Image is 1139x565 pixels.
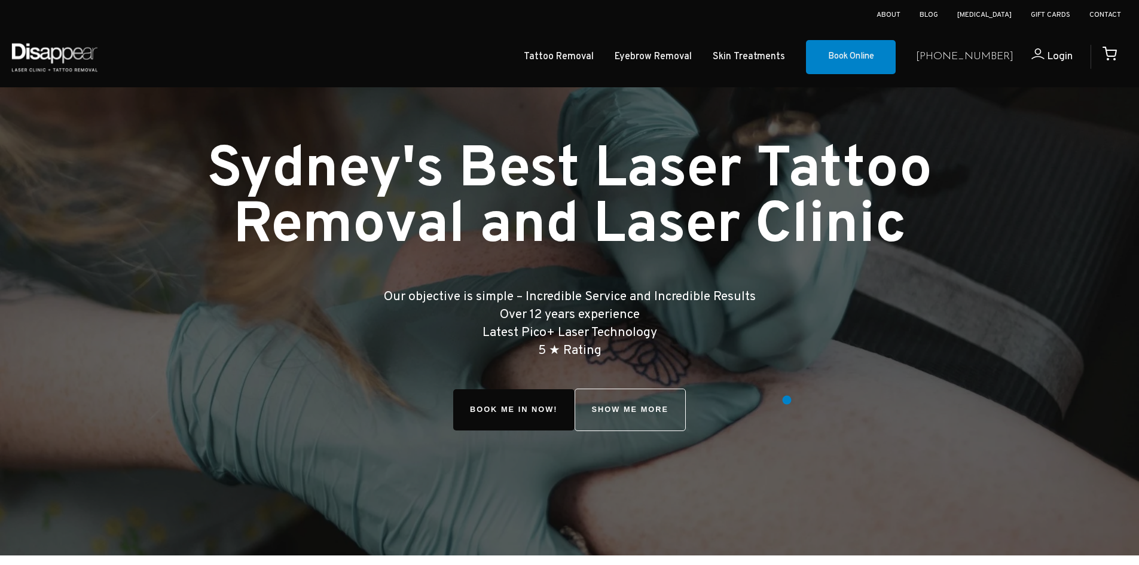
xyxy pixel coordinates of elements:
[1013,48,1073,66] a: Login
[806,40,896,75] a: Book Online
[877,10,900,20] a: About
[575,389,686,431] a: SHOW ME MORE
[615,48,692,66] a: Eyebrow Removal
[1089,10,1121,20] a: Contact
[384,289,756,358] big: Our objective is simple – Incredible Service and Incredible Results Over 12 years experience Late...
[9,36,100,78] img: Disappear - Laser Clinic and Tattoo Removal Services in Sydney, Australia
[916,48,1013,66] a: [PHONE_NUMBER]
[524,48,594,66] a: Tattoo Removal
[1047,50,1073,63] span: Login
[920,10,938,20] a: Blog
[957,10,1012,20] a: [MEDICAL_DATA]
[713,48,785,66] a: Skin Treatments
[161,143,979,255] h1: Sydney's Best Laser Tattoo Removal and Laser Clinic
[453,389,575,430] a: BOOK ME IN NOW!
[453,389,575,430] span: Book Me In!
[1031,10,1070,20] a: Gift Cards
